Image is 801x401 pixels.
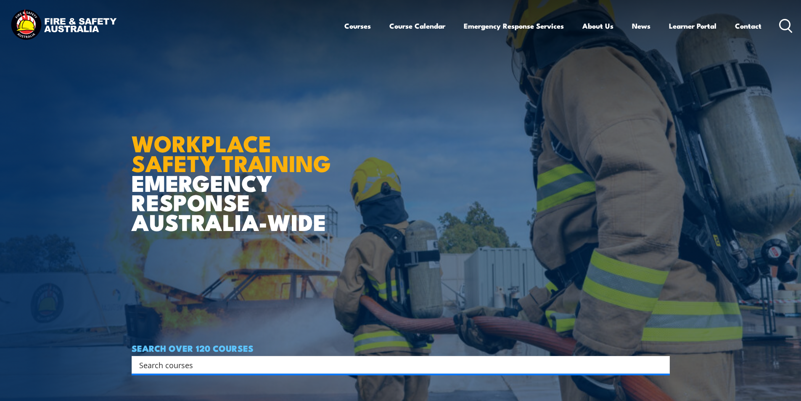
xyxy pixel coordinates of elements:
[141,359,653,371] form: Search form
[655,359,667,371] button: Search magnifier button
[132,112,337,231] h1: EMERGENCY RESPONSE AUSTRALIA-WIDE
[389,15,445,37] a: Course Calendar
[139,359,651,371] input: Search input
[669,15,716,37] a: Learner Portal
[735,15,761,37] a: Contact
[344,15,371,37] a: Courses
[132,343,670,353] h4: SEARCH OVER 120 COURSES
[632,15,650,37] a: News
[582,15,613,37] a: About Us
[132,125,331,180] strong: WORKPLACE SAFETY TRAINING
[464,15,564,37] a: Emergency Response Services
